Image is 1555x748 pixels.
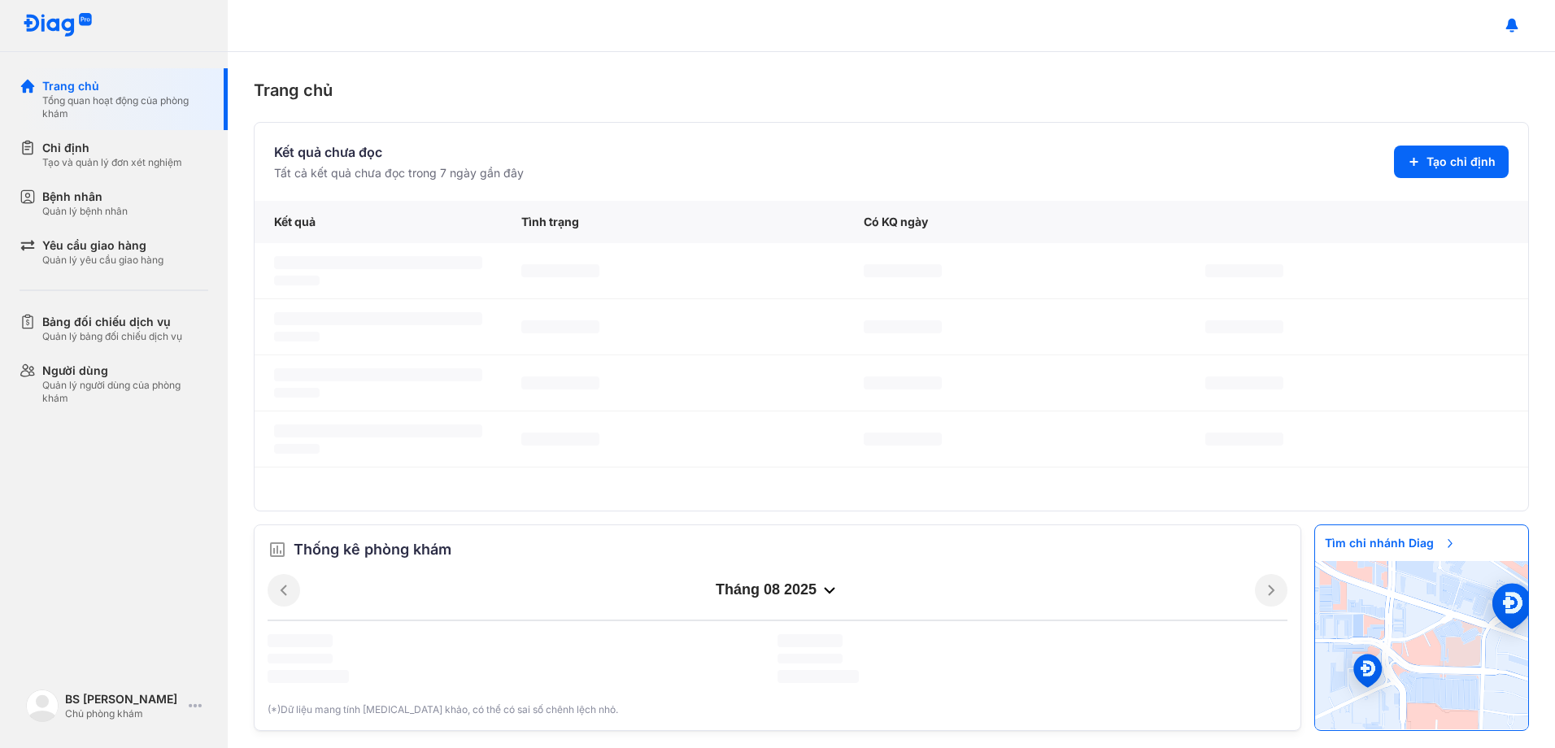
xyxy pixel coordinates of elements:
[274,388,320,398] span: ‌
[300,581,1255,600] div: tháng 08 2025
[42,237,163,254] div: Yêu cầu giao hàng
[42,189,128,205] div: Bệnh nhân
[1205,264,1283,277] span: ‌
[864,264,942,277] span: ‌
[521,320,599,333] span: ‌
[274,424,482,437] span: ‌
[42,156,182,169] div: Tạo và quản lý đơn xét nghiệm
[777,654,843,663] span: ‌
[26,689,59,722] img: logo
[23,13,93,38] img: logo
[65,691,182,707] div: BS [PERSON_NAME]
[65,707,182,720] div: Chủ phòng khám
[274,142,524,162] div: Kết quả chưa đọc
[777,634,843,647] span: ‌
[1394,146,1509,178] button: Tạo chỉ định
[274,165,524,181] div: Tất cả kết quả chưa đọc trong 7 ngày gần đây
[42,205,128,218] div: Quản lý bệnh nhân
[268,540,287,559] img: order.5a6da16c.svg
[521,433,599,446] span: ‌
[274,276,320,285] span: ‌
[844,201,1187,243] div: Có KQ ngày
[777,670,859,683] span: ‌
[42,363,208,379] div: Người dùng
[274,312,482,325] span: ‌
[1315,525,1466,561] span: Tìm chi nhánh Diag
[1205,320,1283,333] span: ‌
[42,330,182,343] div: Quản lý bảng đối chiếu dịch vụ
[274,256,482,269] span: ‌
[268,670,349,683] span: ‌
[42,254,163,267] div: Quản lý yêu cầu giao hàng
[268,654,333,663] span: ‌
[274,332,320,341] span: ‌
[42,379,208,405] div: Quản lý người dùng của phòng khám
[274,444,320,454] span: ‌
[864,320,942,333] span: ‌
[1205,376,1283,389] span: ‌
[42,314,182,330] div: Bảng đối chiếu dịch vụ
[1205,433,1283,446] span: ‌
[42,140,182,156] div: Chỉ định
[42,94,208,120] div: Tổng quan hoạt động của phòng khám
[521,376,599,389] span: ‌
[268,634,333,647] span: ‌
[255,201,502,243] div: Kết quả
[521,264,599,277] span: ‌
[502,201,844,243] div: Tình trạng
[864,376,942,389] span: ‌
[274,368,482,381] span: ‌
[1427,154,1496,170] span: Tạo chỉ định
[42,78,208,94] div: Trang chủ
[254,78,1529,102] div: Trang chủ
[268,702,1287,717] div: (*)Dữ liệu mang tính [MEDICAL_DATA] khảo, có thể có sai số chênh lệch nhỏ.
[294,538,451,561] span: Thống kê phòng khám
[864,433,942,446] span: ‌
